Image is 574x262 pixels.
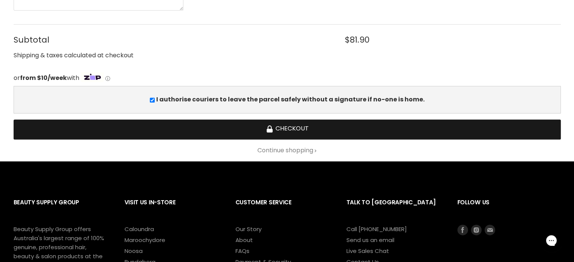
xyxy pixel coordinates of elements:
h2: Talk to [GEOGRAPHIC_DATA] [346,193,442,224]
span: Subtotal [14,35,329,44]
span: or with [14,74,79,82]
a: Call [PHONE_NUMBER] [346,225,407,233]
a: About [235,236,253,244]
div: Shipping & taxes calculated at checkout [14,51,561,60]
h2: Visit Us In-Store [125,193,220,224]
button: Checkout [14,120,561,139]
a: Caloundra [125,225,154,233]
h2: Beauty Supply Group [14,193,109,224]
img: Zip Logo [81,72,104,83]
span: $81.90 [345,35,369,44]
strong: from $10/week [20,74,67,82]
a: Continue shopping [14,147,561,154]
a: Our Story [235,225,262,233]
a: Noosa [125,247,143,255]
h2: Customer Service [235,193,331,224]
b: I authorise couriers to leave the parcel safely without a signature if no-one is home. [156,95,425,104]
iframe: Gorgias live chat messenger [536,227,566,254]
a: Live Sales Chat [346,247,389,255]
a: FAQs [235,247,249,255]
a: Maroochydore [125,236,165,244]
h2: Follow us [457,193,561,224]
a: Send us an email [346,236,394,244]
